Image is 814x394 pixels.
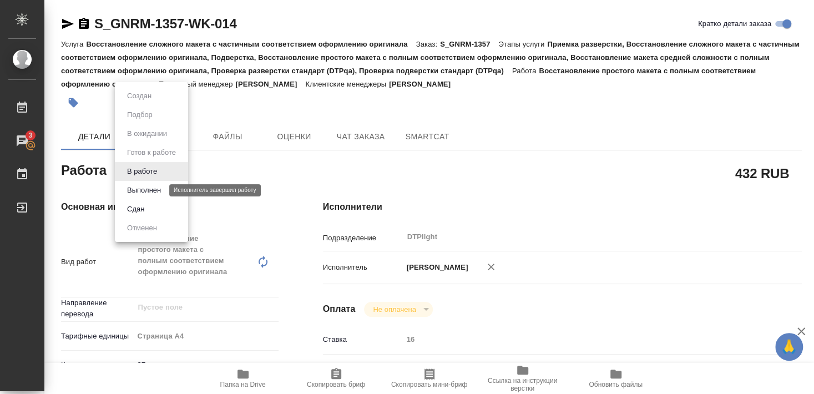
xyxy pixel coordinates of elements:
[124,90,155,102] button: Создан
[124,147,179,159] button: Готов к работе
[124,222,160,234] button: Отменен
[124,128,170,140] button: В ожидании
[124,203,148,215] button: Сдан
[124,109,156,121] button: Подбор
[124,165,160,178] button: В работе
[124,184,164,196] button: Выполнен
